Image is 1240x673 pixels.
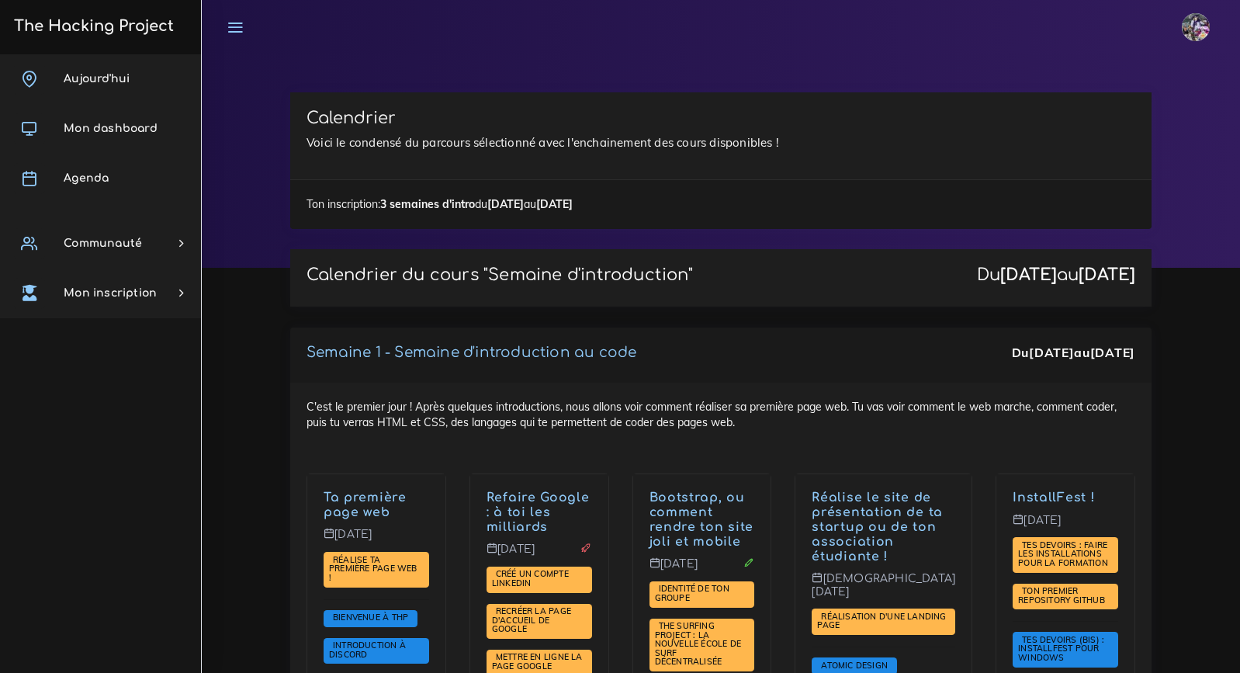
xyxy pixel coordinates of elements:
a: Introduction à Discord [329,640,406,661]
div: Du au [1012,344,1135,362]
a: The Surfing Project : la nouvelle école de surf décentralisée [655,621,742,668]
strong: 3 semaines d'intro [380,197,475,211]
span: Introduction à Discord [329,640,406,660]
span: Tes devoirs : faire les installations pour la formation [1018,539,1112,568]
span: Réalisation d'une landing page [817,611,946,631]
strong: [DATE] [1079,265,1135,284]
span: Agenda [64,172,109,184]
span: Communauté [64,238,142,249]
a: Réalisation d'une landing page [817,612,946,632]
a: Réalise le site de présentation de ta startup ou de ton association étudiante ! [812,491,943,563]
strong: [DATE] [487,197,524,211]
img: eg54bupqcshyolnhdacp.jpg [1182,13,1210,41]
span: Tes devoirs (bis) : Installfest pour Windows [1018,634,1104,663]
a: Identité de ton groupe [655,584,729,604]
a: Refaire Google : à toi les milliards [487,491,590,534]
span: Mon inscription [64,287,157,299]
span: Identité de ton groupe [655,583,729,603]
strong: [DATE] [1029,345,1074,360]
strong: [DATE] [1000,265,1057,284]
p: Voici le condensé du parcours sélectionné avec l'enchainement des cours disponibles ! [307,134,1135,152]
p: [DATE] [324,528,429,553]
span: Recréer la page d'accueil de Google [492,605,571,634]
h3: Calendrier [307,109,1135,128]
span: Mettre en ligne la page Google [492,651,583,671]
p: [DATE] [649,557,755,582]
a: Atomic Design [817,660,892,671]
p: [DATE] [1013,514,1118,539]
p: [DATE] [487,543,592,567]
span: Mon dashboard [64,123,158,134]
span: Aujourd'hui [64,73,130,85]
a: Semaine 1 - Semaine d'introduction au code [307,345,636,360]
div: Du au [977,265,1135,285]
strong: [DATE] [1090,345,1135,360]
span: Ton premier repository GitHub [1018,585,1109,605]
span: Créé un compte LinkedIn [492,568,569,588]
a: Mettre en ligne la page Google [492,652,583,672]
a: Bienvenue à THP [329,612,412,623]
a: Ton premier repository GitHub [1018,586,1109,606]
div: Ton inscription: du au [290,179,1152,228]
a: Bootstrap, ou comment rendre ton site joli et mobile [649,491,754,548]
a: Réalise ta première page web ! [329,554,417,583]
a: Ta première page web [324,491,407,519]
span: The Surfing Project : la nouvelle école de surf décentralisée [655,620,742,667]
strong: [DATE] [536,197,573,211]
a: Tes devoirs (bis) : Installfest pour Windows [1018,635,1104,664]
a: InstallFest ! [1013,491,1095,505]
a: Créé un compte LinkedIn [492,569,569,589]
p: Calendrier du cours "Semaine d'introduction" [307,265,693,285]
span: Bienvenue à THP [329,612,412,623]
h3: The Hacking Project [9,18,174,35]
a: Recréer la page d'accueil de Google [492,606,571,635]
p: [DEMOGRAPHIC_DATA][DATE] [812,572,955,610]
a: Tes devoirs : faire les installations pour la formation [1018,540,1112,569]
